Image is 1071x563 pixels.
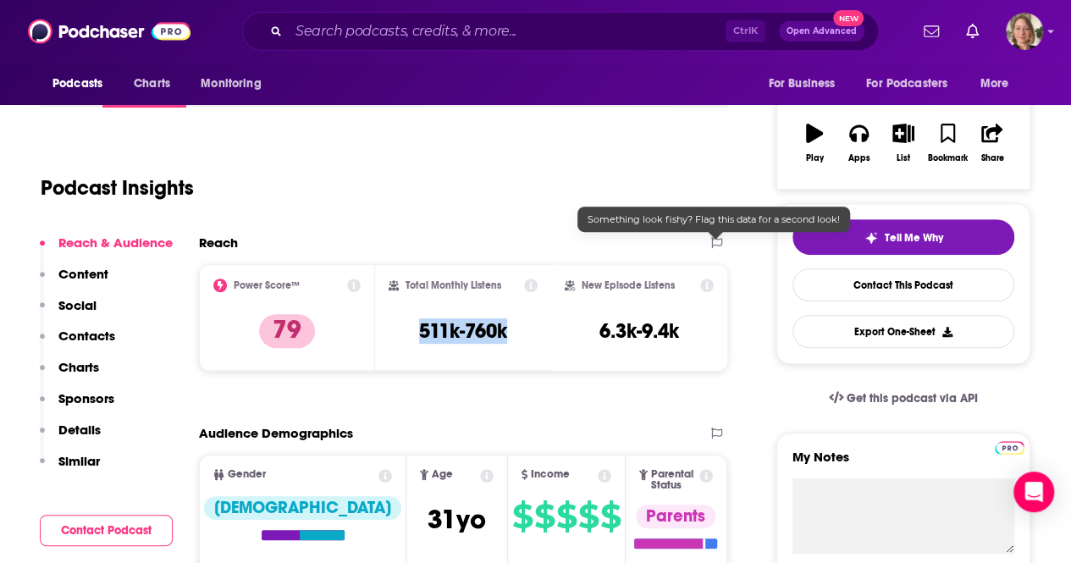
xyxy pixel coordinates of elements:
[40,266,108,297] button: Content
[866,72,947,96] span: For Podcasters
[432,469,453,480] span: Age
[864,231,878,245] img: tell me why sparkle
[925,113,969,174] button: Bookmark
[726,20,765,42] span: Ctrl K
[234,279,300,291] h2: Power Score™
[855,68,972,100] button: open menu
[58,453,100,469] p: Similar
[534,503,555,530] span: $
[847,391,978,406] span: Get this podcast via API
[806,153,824,163] div: Play
[28,15,190,47] img: Podchaser - Follow, Share and Rate Podcasts
[970,113,1014,174] button: Share
[1013,472,1054,512] div: Open Intercom Messenger
[885,231,943,245] span: Tell Me Why
[40,390,114,422] button: Sponsors
[134,72,170,96] span: Charts
[848,153,870,163] div: Apps
[41,68,124,100] button: open menu
[556,503,577,530] span: $
[512,503,533,530] span: $
[792,449,1014,478] label: My Notes
[40,422,101,453] button: Details
[40,453,100,484] button: Similar
[40,235,173,266] button: Reach & Audience
[189,68,283,100] button: open menu
[792,268,1014,301] a: Contact This Podcast
[52,72,102,96] span: Podcasts
[588,213,840,225] span: Something look fishy? Flag this data for a second look!
[228,469,266,480] span: Gender
[779,21,864,41] button: Open AdvancedNew
[1006,13,1043,50] img: User Profile
[58,422,101,438] p: Details
[756,68,856,100] button: open menu
[815,378,991,419] a: Get this podcast via API
[41,175,194,201] h1: Podcast Insights
[768,72,835,96] span: For Business
[58,390,114,406] p: Sponsors
[419,318,507,344] h3: 511k-760k
[58,359,99,375] p: Charts
[40,328,115,359] button: Contacts
[792,113,836,174] button: Play
[259,314,315,348] p: 79
[980,72,1009,96] span: More
[199,425,353,441] h2: Audience Demographics
[201,72,261,96] span: Monitoring
[58,235,173,251] p: Reach & Audience
[599,318,679,344] h3: 6.3k-9.4k
[833,10,864,26] span: New
[58,266,108,282] p: Content
[980,153,1003,163] div: Share
[578,503,599,530] span: $
[897,153,910,163] div: List
[123,68,180,100] a: Charts
[204,496,401,520] div: [DEMOGRAPHIC_DATA]
[582,279,675,291] h2: New Episode Listens
[792,219,1014,255] button: tell me why sparkleTell Me Why
[928,153,968,163] div: Bookmark
[40,297,97,328] button: Social
[995,439,1024,455] a: Pro website
[428,503,486,536] span: 31 yo
[199,235,238,251] h2: Reach
[651,469,697,491] span: Parental Status
[1006,13,1043,50] span: Logged in as AriFortierPr
[969,68,1030,100] button: open menu
[1006,13,1043,50] button: Show profile menu
[917,17,946,46] a: Show notifications dropdown
[881,113,925,174] button: List
[289,18,726,45] input: Search podcasts, credits, & more...
[40,515,173,546] button: Contact Podcast
[40,359,99,390] button: Charts
[58,297,97,313] p: Social
[531,469,570,480] span: Income
[58,328,115,344] p: Contacts
[406,279,501,291] h2: Total Monthly Listens
[242,12,879,51] div: Search podcasts, credits, & more...
[995,441,1024,455] img: Podchaser Pro
[792,315,1014,348] button: Export One-Sheet
[836,113,881,174] button: Apps
[787,27,857,36] span: Open Advanced
[959,17,985,46] a: Show notifications dropdown
[600,503,621,530] span: $
[636,505,715,528] div: Parents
